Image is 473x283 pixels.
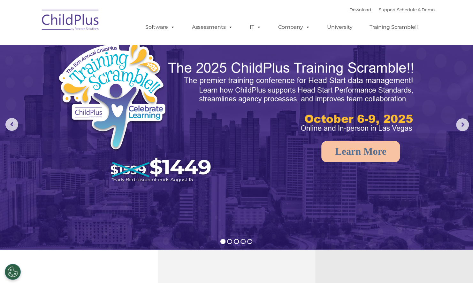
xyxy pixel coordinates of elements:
a: Software [139,21,181,34]
font: | [349,7,435,12]
button: Cookies Settings [5,264,21,280]
a: Company [272,21,317,34]
a: IT [243,21,268,34]
a: Support [379,7,396,12]
a: Learn More [321,141,400,162]
a: Training Scramble!! [363,21,424,34]
img: ChildPlus by Procare Solutions [39,5,103,37]
span: Last name [89,42,108,47]
a: University [321,21,359,34]
a: Schedule A Demo [397,7,435,12]
a: Assessments [186,21,239,34]
iframe: Chat Widget [369,214,473,283]
span: Phone number [89,68,116,73]
a: Download [349,7,371,12]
